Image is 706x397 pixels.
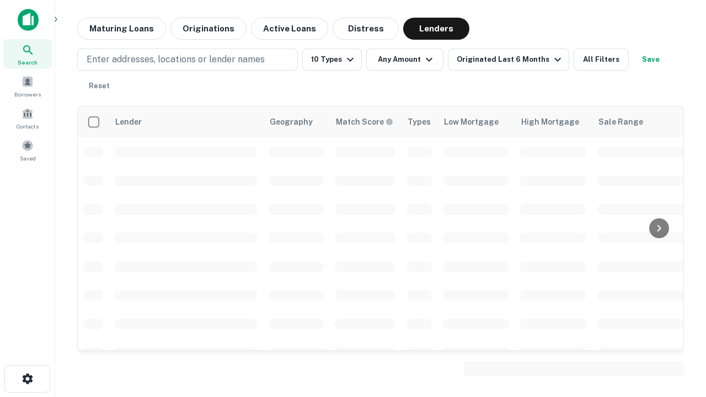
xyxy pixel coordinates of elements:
th: Low Mortgage [437,106,515,137]
button: Active Loans [251,18,328,40]
span: Search [18,58,38,67]
a: Saved [3,135,52,165]
span: Contacts [17,122,39,131]
button: All Filters [574,49,629,71]
a: Borrowers [3,71,52,101]
button: Enter addresses, locations or lender names [77,49,298,71]
th: Capitalize uses an advanced AI algorithm to match your search with the best lender. The match sco... [329,106,401,137]
div: High Mortgage [521,115,579,128]
span: Saved [20,154,36,163]
th: Lender [109,106,263,137]
button: 10 Types [302,49,362,71]
a: Contacts [3,103,52,133]
span: Borrowers [14,90,41,99]
button: Distress [333,18,399,40]
button: Reset [82,75,117,97]
button: Lenders [403,18,469,40]
button: Originations [170,18,247,40]
th: High Mortgage [515,106,592,137]
button: Save your search to get updates of matches that match your search criteria. [633,49,668,71]
div: Sale Range [598,115,643,128]
div: Geography [270,115,313,128]
p: Enter addresses, locations or lender names [87,53,265,66]
h6: Match Score [336,116,391,128]
div: Low Mortgage [444,115,499,128]
div: Capitalize uses an advanced AI algorithm to match your search with the best lender. The match sco... [336,116,393,128]
th: Types [401,106,437,137]
img: capitalize-icon.png [18,9,39,31]
th: Sale Range [592,106,691,137]
th: Geography [263,106,329,137]
div: Originated Last 6 Months [457,53,564,66]
a: Search [3,39,52,69]
div: Types [408,115,431,128]
iframe: Chat Widget [651,273,706,326]
div: Lender [115,115,142,128]
button: Originated Last 6 Months [448,49,569,71]
button: Any Amount [366,49,443,71]
button: Maturing Loans [77,18,166,40]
